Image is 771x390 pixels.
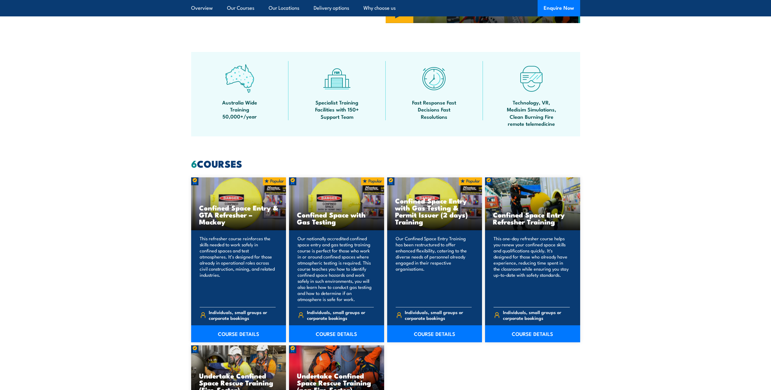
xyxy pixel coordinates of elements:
p: Our nationally accredited confined space entry and gas testing training course is perfect for tho... [298,235,374,302]
span: Individuals, small groups or corporate bookings [405,309,472,321]
a: COURSE DETAILS [387,325,482,342]
a: COURSE DETAILS [289,325,384,342]
span: Individuals, small groups or corporate bookings [307,309,374,321]
strong: 6 [191,156,197,171]
span: Fast Response Fast Decisions Fast Resolutions [407,99,462,120]
h3: Confined Space with Gas Testing [297,211,376,225]
img: auswide-icon [225,64,254,93]
h3: Confined Space Entry & GTA Refresher – Mackay [199,204,278,225]
span: Individuals, small groups or corporate bookings [209,309,276,321]
p: This one-day refresher course helps you renew your confined space skills and qualifications quick... [494,235,570,302]
span: Specialist Training Facilities with 150+ Support Team [310,99,364,120]
img: facilities-icon [322,64,351,93]
img: fast-icon [420,64,449,93]
a: COURSE DETAILS [485,325,580,342]
img: tech-icon [517,64,546,93]
span: Technology, VR, Medisim Simulations, Clean Burning Fire remote telemedicine [504,99,559,127]
span: Individuals, small groups or corporate bookings [503,309,570,321]
p: This refresher course reinforces the skills needed to work safely in confined spaces and test atm... [200,235,276,302]
a: COURSE DETAILS [191,325,286,342]
h3: Confined Space Entry Refresher Training [493,211,572,225]
p: Our Confined Space Entry Training has been restructured to offer enhanced flexibility, catering t... [396,235,472,302]
h3: Confined Space Entry with Gas Testing & Permit Issuer (2 days) Training [395,197,474,225]
span: Australia Wide Training 50,000+/year [212,99,267,120]
h2: COURSES [191,159,580,168]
